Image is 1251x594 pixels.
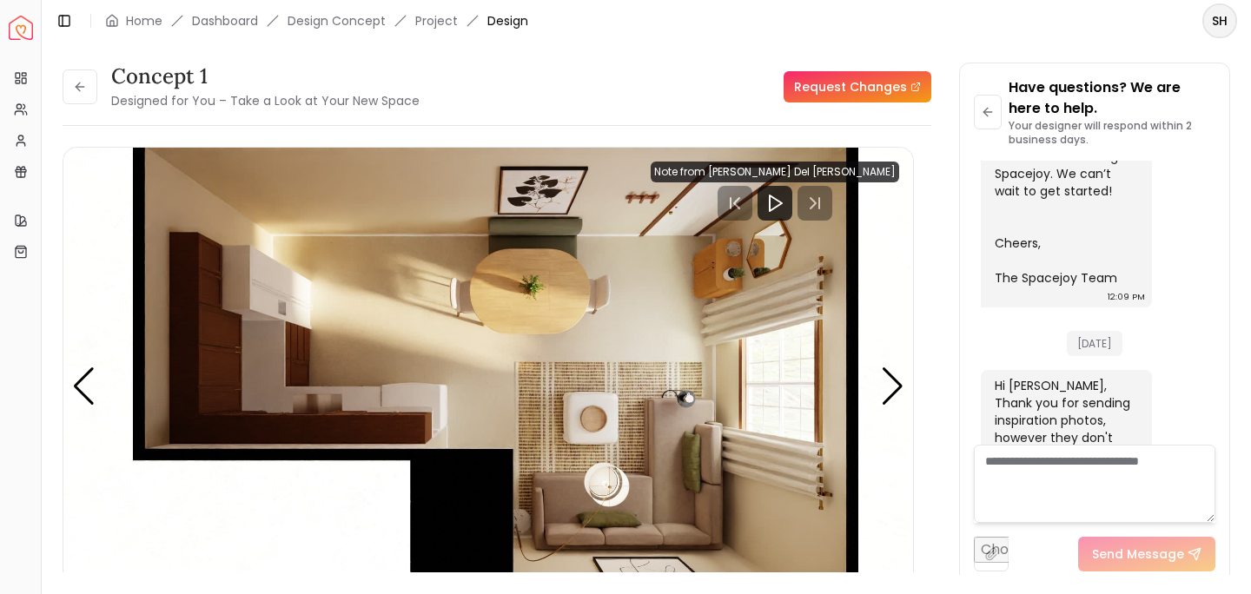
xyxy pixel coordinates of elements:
a: Spacejoy [9,16,33,40]
div: Previous slide [72,367,96,406]
h3: concept 1 [111,63,420,90]
span: SH [1204,5,1235,36]
div: Next slide [881,367,904,406]
svg: Play [764,193,785,214]
span: [DATE] [1067,331,1122,356]
a: Project [415,12,458,30]
nav: breadcrumb [105,12,528,30]
p: Have questions? We are here to help. [1009,77,1215,119]
span: Design [487,12,528,30]
div: Note from [PERSON_NAME] Del [PERSON_NAME] [651,162,899,182]
p: Your designer will respond within 2 business days. [1009,119,1215,147]
li: Design Concept [288,12,386,30]
small: Designed for You – Take a Look at Your New Space [111,92,420,109]
a: Dashboard [192,12,258,30]
img: Spacejoy Logo [9,16,33,40]
a: Request Changes [784,71,931,102]
button: SH [1202,3,1237,38]
a: Home [126,12,162,30]
div: 12:09 PM [1108,288,1145,306]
